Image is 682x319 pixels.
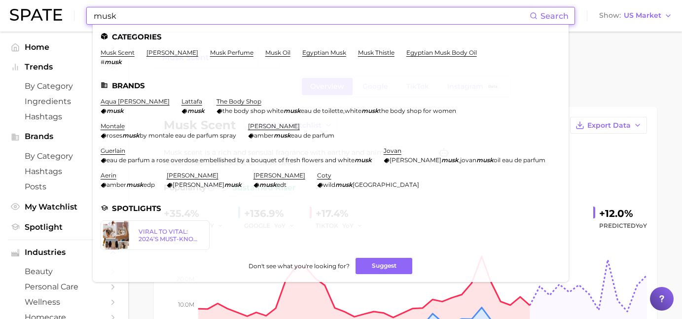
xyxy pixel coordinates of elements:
input: Search here for a brand, industry, or ingredient [93,7,530,24]
div: , [216,107,456,114]
a: egyptian musk body oil [406,49,477,56]
button: ShowUS Market [597,9,675,22]
div: +12.0% [599,206,647,221]
a: Ingredients [8,94,120,109]
span: Export Data [587,121,631,130]
em: musk [441,156,459,164]
a: [PERSON_NAME] [146,49,198,56]
a: by Category [8,78,120,94]
em: musk [284,107,301,114]
li: Spotlights [101,204,561,213]
span: beauty [25,267,104,276]
span: the body shop for women [379,107,456,114]
em: musk [335,181,353,188]
span: eau de parfum [291,132,334,139]
a: guerlain [101,147,125,154]
span: Show [599,13,621,18]
span: jovan [460,156,476,164]
span: Hashtags [25,167,104,176]
span: Search [540,11,569,21]
a: jovan [384,147,401,154]
a: musk oil [265,49,290,56]
li: Brands [101,81,561,90]
span: oil eau de parfum [494,156,545,164]
em: musk [105,58,122,66]
span: roses [107,132,122,139]
span: # [101,58,105,66]
a: Hashtags [8,109,120,124]
em: musk [122,132,140,139]
span: amber [107,181,126,188]
a: egyptian musk [302,49,346,56]
span: amber [254,132,274,139]
a: Posts [8,179,120,194]
a: Hashtags [8,164,120,179]
a: My Watchlist [8,199,120,214]
span: by Category [25,81,104,91]
em: musk [476,156,494,164]
em: musk [355,156,372,164]
span: white [345,107,361,114]
a: [PERSON_NAME] [167,172,218,179]
span: Posts [25,182,104,191]
span: wellness [25,297,104,307]
a: VIRAL TO VITAL: 2024’S MUST-KNOW HAIR TRENDS ON TIKTOK [101,220,210,250]
span: eau de toilette [301,107,343,114]
em: musk [187,107,205,114]
span: [PERSON_NAME] [390,156,441,164]
a: musk thistle [358,49,395,56]
div: , [384,156,545,164]
span: YoY [636,222,647,229]
span: personal care [25,282,104,291]
a: Spotlight [8,219,120,235]
li: Categories [101,33,561,41]
em: musk [107,107,124,114]
em: musk [126,181,144,188]
span: Hashtags [25,112,104,121]
span: Brands [25,132,104,141]
span: Industries [25,248,104,257]
a: aerin [101,172,116,179]
span: Spotlight [25,222,104,232]
button: Suggest [356,258,412,274]
span: Ingredients [25,97,104,106]
span: Don't see what you're looking for? [249,262,350,270]
button: Industries [8,245,120,260]
a: [PERSON_NAME] [253,172,305,179]
span: the body shop white [222,107,284,114]
a: coty [317,172,331,179]
button: Export Data [570,117,647,134]
em: musk [361,107,379,114]
span: by montale eau de parfum spray [140,132,236,139]
a: [PERSON_NAME] [248,122,300,130]
span: US Market [624,13,661,18]
a: musk scent [101,49,135,56]
span: Predicted [599,220,647,232]
span: Trends [25,63,104,71]
a: musk perfume [210,49,253,56]
img: SPATE [10,9,62,21]
a: beauty [8,264,120,279]
em: musk [224,181,242,188]
button: Brands [8,129,120,144]
div: VIRAL TO VITAL: 2024’S MUST-KNOW HAIR TRENDS ON TIKTOK [139,228,201,243]
span: eau de parfum a rose overdose embellished by a bouquet of fresh flowers and white [107,156,355,164]
button: Trends [8,60,120,74]
span: [PERSON_NAME] [173,181,224,188]
span: [GEOGRAPHIC_DATA] [353,181,419,188]
span: My Watchlist [25,202,104,212]
a: aqua [PERSON_NAME] [101,98,170,105]
span: wild [323,181,335,188]
span: edt [277,181,287,188]
a: lattafa [181,98,202,105]
a: personal care [8,279,120,294]
em: musk [274,132,291,139]
a: the body shop [216,98,261,105]
em: musk [259,181,277,188]
a: wellness [8,294,120,310]
a: by Category [8,148,120,164]
a: Home [8,39,120,55]
span: Home [25,42,104,52]
a: montale [101,122,125,130]
span: by Category [25,151,104,161]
